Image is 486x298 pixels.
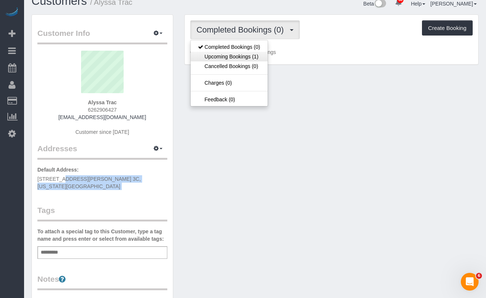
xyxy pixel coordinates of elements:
a: Beta [363,1,386,7]
a: Help [411,1,425,7]
a: [PERSON_NAME] [430,1,477,7]
span: 6 [476,273,482,279]
label: Default Address: [37,166,79,173]
span: [STREET_ADDRESS][PERSON_NAME] 3C, [US_STATE][GEOGRAPHIC_DATA] [37,176,141,189]
a: [EMAIL_ADDRESS][DOMAIN_NAME] [58,114,146,120]
legend: Customer Info [37,28,167,44]
span: Customer since [DATE] [76,129,129,135]
span: Completed Bookings (0) [197,25,288,34]
label: To attach a special tag to this Customer, type a tag name and press enter or select from availabl... [37,228,167,243]
img: Automaid Logo [4,7,19,18]
strong: Alyssa Trac [88,99,117,105]
button: Completed Bookings (0) [190,20,300,39]
legend: Tags [37,205,167,221]
a: Upcoming Bookings (1) [191,52,268,61]
a: Charges (0) [191,78,268,88]
span: 6262906427 [88,107,117,113]
p: Customer has 0 Completed Bookings [190,48,473,56]
a: Feedback (0) [191,95,268,104]
iframe: Intercom live chat [461,273,479,291]
legend: Notes [37,274,167,290]
a: Completed Bookings (0) [191,42,268,52]
a: Cancelled Bookings (0) [191,61,268,71]
button: Create Booking [422,20,473,36]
